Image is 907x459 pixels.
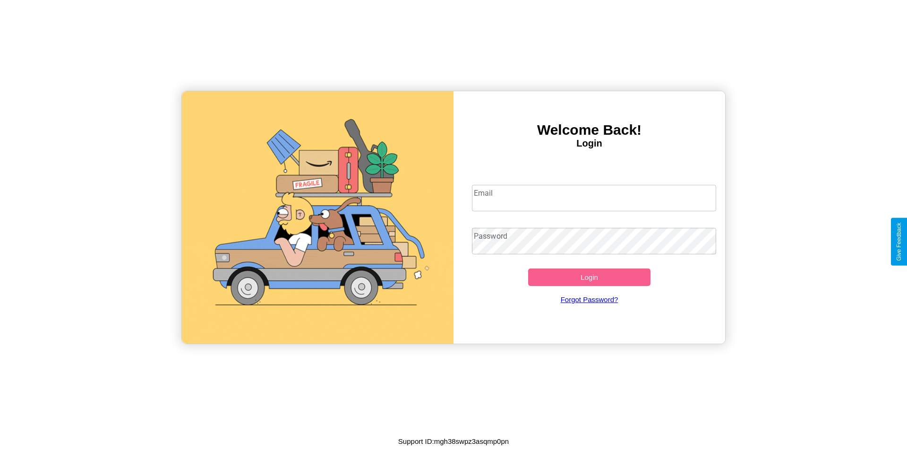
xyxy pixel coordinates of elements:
h3: Welcome Back! [453,122,725,138]
div: Give Feedback [896,223,902,261]
h4: Login [453,138,725,149]
img: gif [182,91,453,344]
button: Login [528,268,650,286]
p: Support ID: mgh38swpz3asqmp0pn [398,435,509,448]
a: Forgot Password? [467,286,712,313]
